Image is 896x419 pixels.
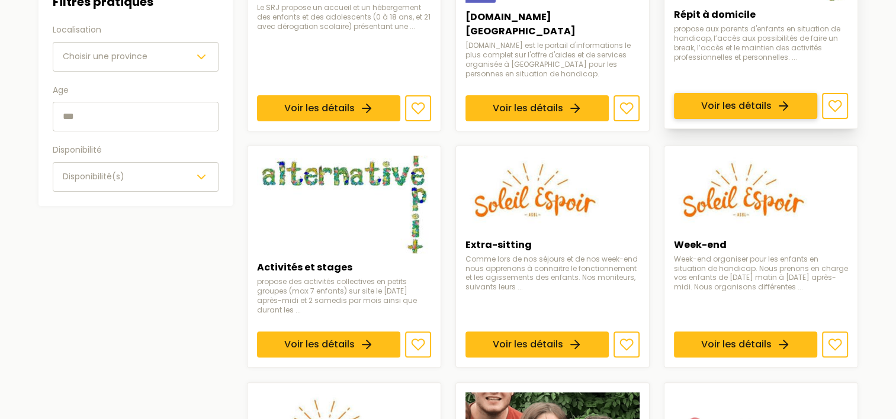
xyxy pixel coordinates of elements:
[674,93,817,119] a: Voir les détails
[53,42,219,72] button: Choisir une province
[257,95,400,121] a: Voir les détails
[822,93,848,119] button: Ajouter aux favoris
[465,332,609,358] a: Voir les détails
[63,50,147,62] span: Choisir une province
[405,95,431,121] button: Ajouter aux favoris
[53,23,219,37] label: Localisation
[674,332,817,358] a: Voir les détails
[822,332,848,358] button: Ajouter aux favoris
[614,95,640,121] button: Ajouter aux favoris
[405,332,431,358] button: Ajouter aux favoris
[257,332,400,358] a: Voir les détails
[63,170,124,182] span: Disponibilité(s)
[465,95,609,121] a: Voir les détails
[53,143,219,157] label: Disponibilité
[53,162,219,192] button: Disponibilité(s)
[53,83,219,98] label: Age
[614,332,640,358] button: Ajouter aux favoris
